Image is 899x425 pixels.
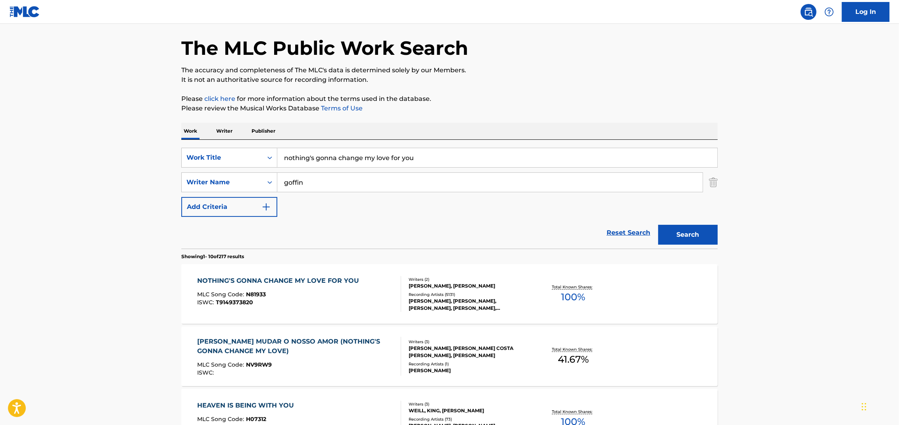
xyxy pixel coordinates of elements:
span: H07312 [246,415,267,423]
h1: The MLC Public Work Search [181,36,468,60]
span: ISWC : [198,299,216,306]
p: Work [181,123,200,139]
div: HEAVEN IS BEING WITH YOU [198,401,298,410]
img: search [804,7,813,17]
div: Work Title [186,153,258,162]
form: Search Form [181,148,718,249]
div: Writers ( 3 ) [409,401,528,407]
img: help [824,7,834,17]
div: [PERSON_NAME], [PERSON_NAME] COSTA [PERSON_NAME], [PERSON_NAME] [409,345,528,359]
a: Log In [842,2,889,22]
div: Help [821,4,837,20]
a: [PERSON_NAME] MUDAR O NOSSO AMOR (NOTHING'S GONNA CHANGE MY LOVE)MLC Song Code:NV9RW9ISWC:Writers... [181,326,718,386]
p: Total Known Shares: [552,284,594,290]
p: Total Known Shares: [552,409,594,415]
div: [PERSON_NAME], [PERSON_NAME], [PERSON_NAME], [PERSON_NAME], [PERSON_NAME] [409,297,528,312]
p: Publisher [249,123,278,139]
div: Writers ( 3 ) [409,339,528,345]
img: Delete Criterion [709,172,718,192]
div: [PERSON_NAME] [409,367,528,374]
div: Writer Name [186,178,258,187]
p: Please review the Musical Works Database [181,104,718,113]
div: Writers ( 2 ) [409,276,528,282]
div: Recording Artists ( 1 ) [409,361,528,367]
img: MLC Logo [10,6,40,17]
a: click here [204,95,235,102]
div: Drag [862,395,866,419]
span: NV9RW9 [246,361,272,368]
a: Reset Search [603,224,654,241]
div: WEILL, KING, [PERSON_NAME] [409,407,528,414]
span: ISWC : [198,369,216,376]
p: It is not an authoritative source for recording information. [181,75,718,85]
span: MLC Song Code : [198,415,246,423]
span: MLC Song Code : [198,291,246,298]
img: 9d2ae6d4665cec9f34b9.svg [261,202,271,212]
a: NOTHING'S GONNA CHANGE MY LOVE FOR YOUMLC Song Code:N81933ISWC:T9149373820Writers (2)[PERSON_NAME... [181,264,718,324]
div: [PERSON_NAME] MUDAR O NOSSO AMOR (NOTHING'S GONNA CHANGE MY LOVE) [198,337,395,356]
p: Writer [214,123,235,139]
p: Total Known Shares: [552,346,594,352]
a: Terms of Use [319,104,363,112]
span: N81933 [246,291,266,298]
span: 41.67 % [558,352,589,367]
button: Search [658,225,718,245]
div: Recording Artists ( 73 ) [409,416,528,422]
a: Public Search [801,4,816,20]
button: Add Criteria [181,197,277,217]
div: [PERSON_NAME], [PERSON_NAME] [409,282,528,290]
p: The accuracy and completeness of The MLC's data is determined solely by our Members. [181,66,718,75]
iframe: Chat Widget [859,387,899,425]
div: NOTHING'S GONNA CHANGE MY LOVE FOR YOU [198,276,363,286]
div: Recording Artists ( 5131 ) [409,292,528,297]
span: T9149373820 [216,299,254,306]
span: MLC Song Code : [198,361,246,368]
p: Please for more information about the terms used in the database. [181,94,718,104]
p: Showing 1 - 10 of 217 results [181,253,244,260]
span: 100 % [561,290,585,304]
